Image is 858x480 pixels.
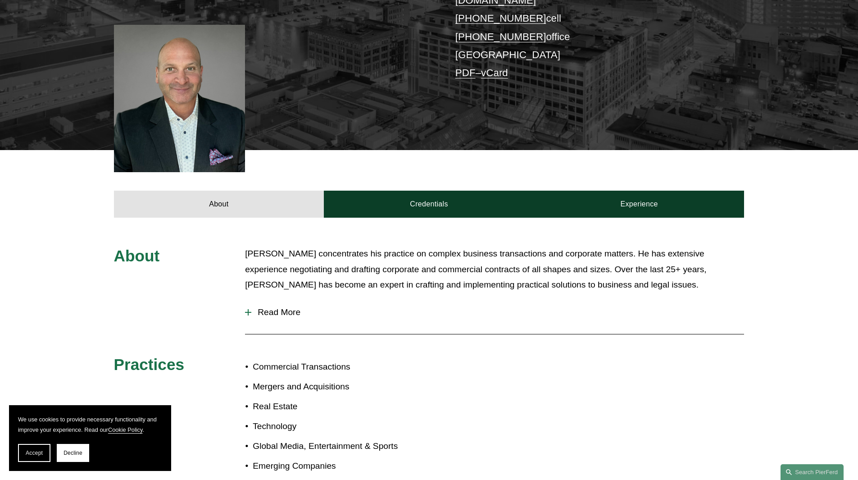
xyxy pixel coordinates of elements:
section: Cookie banner [9,405,171,471]
p: Global Media, Entertainment & Sports [253,439,429,454]
a: Search this site [781,464,844,480]
button: Read More [245,301,744,324]
p: Commercial Transactions [253,359,429,375]
a: [PHONE_NUMBER] [455,13,546,24]
button: Decline [57,444,89,462]
span: Decline [64,450,82,456]
a: About [114,191,324,218]
span: Practices [114,356,185,373]
a: Credentials [324,191,534,218]
a: [PHONE_NUMBER] [455,31,546,42]
a: PDF [455,67,476,78]
p: Real Estate [253,399,429,415]
p: We use cookies to provide necessary functionality and improve your experience. Read our . [18,414,162,435]
p: Emerging Companies [253,458,429,474]
span: Accept [26,450,43,456]
span: Read More [251,307,744,317]
p: Technology [253,419,429,434]
button: Accept [18,444,50,462]
a: Experience [534,191,745,218]
p: Mergers and Acquisitions [253,379,429,395]
a: vCard [481,67,508,78]
p: [PERSON_NAME] concentrates his practice on complex business transactions and corporate matters. H... [245,246,744,293]
span: About [114,247,160,265]
a: Cookie Policy [108,426,143,433]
